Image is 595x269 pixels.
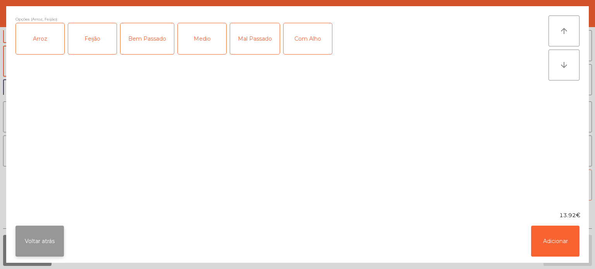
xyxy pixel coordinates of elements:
[31,15,57,23] span: (Arroz, Feijão)
[178,23,226,54] div: Medio
[549,15,580,46] button: arrow_upward
[6,211,589,219] div: 13.92€
[68,23,117,54] div: Feijão
[284,23,332,54] div: Com Alho
[15,226,64,257] button: Voltar atrás
[16,23,64,54] div: Arroz
[531,226,580,257] button: Adicionar
[120,23,174,54] div: Bem Passado
[230,23,280,54] div: Mal Passado
[559,60,569,70] i: arrow_downward
[549,50,580,81] button: arrow_downward
[15,15,29,23] span: Opções
[559,26,569,36] i: arrow_upward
